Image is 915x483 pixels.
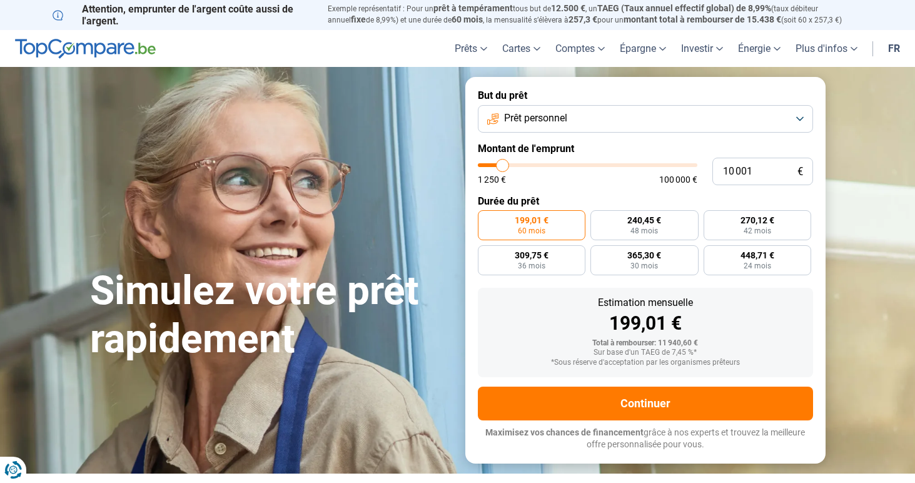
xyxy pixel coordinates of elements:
[488,298,803,308] div: Estimation mensuelle
[488,348,803,357] div: Sur base d'un TAEG de 7,45 %*
[741,216,774,225] span: 270,12 €
[478,143,813,155] label: Montant de l'emprunt
[569,14,597,24] span: 257,3 €
[351,14,366,24] span: fixe
[478,89,813,101] label: But du prêt
[630,262,658,270] span: 30 mois
[797,166,803,177] span: €
[744,262,771,270] span: 24 mois
[788,30,865,67] a: Plus d'infos
[433,3,513,13] span: prêt à tempérament
[478,105,813,133] button: Prêt personnel
[630,227,658,235] span: 48 mois
[551,3,585,13] span: 12.500 €
[447,30,495,67] a: Prêts
[452,14,483,24] span: 60 mois
[612,30,674,67] a: Épargne
[488,358,803,367] div: *Sous réserve d'acceptation par les organismes prêteurs
[627,216,661,225] span: 240,45 €
[485,427,644,437] span: Maximisez vos chances de financement
[328,3,863,26] p: Exemple représentatif : Pour un tous but de , un (taux débiteur annuel de 8,99%) et une durée de ...
[518,227,545,235] span: 60 mois
[478,427,813,451] p: grâce à nos experts et trouvez la meilleure offre personnalisée pour vous.
[624,14,781,24] span: montant total à rembourser de 15.438 €
[674,30,730,67] a: Investir
[518,262,545,270] span: 36 mois
[478,387,813,420] button: Continuer
[730,30,788,67] a: Énergie
[881,30,907,67] a: fr
[90,267,450,364] h1: Simulez votre prêt rapidement
[741,251,774,260] span: 448,71 €
[597,3,771,13] span: TAEG (Taux annuel effectif global) de 8,99%
[515,216,548,225] span: 199,01 €
[515,251,548,260] span: 309,75 €
[488,314,803,333] div: 199,01 €
[627,251,661,260] span: 365,30 €
[478,195,813,207] label: Durée du prêt
[495,30,548,67] a: Cartes
[548,30,612,67] a: Comptes
[659,175,697,184] span: 100 000 €
[15,39,156,59] img: TopCompare
[488,339,803,348] div: Total à rembourser: 11 940,60 €
[504,111,567,125] span: Prêt personnel
[53,3,313,27] p: Attention, emprunter de l'argent coûte aussi de l'argent.
[744,227,771,235] span: 42 mois
[478,175,506,184] span: 1 250 €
